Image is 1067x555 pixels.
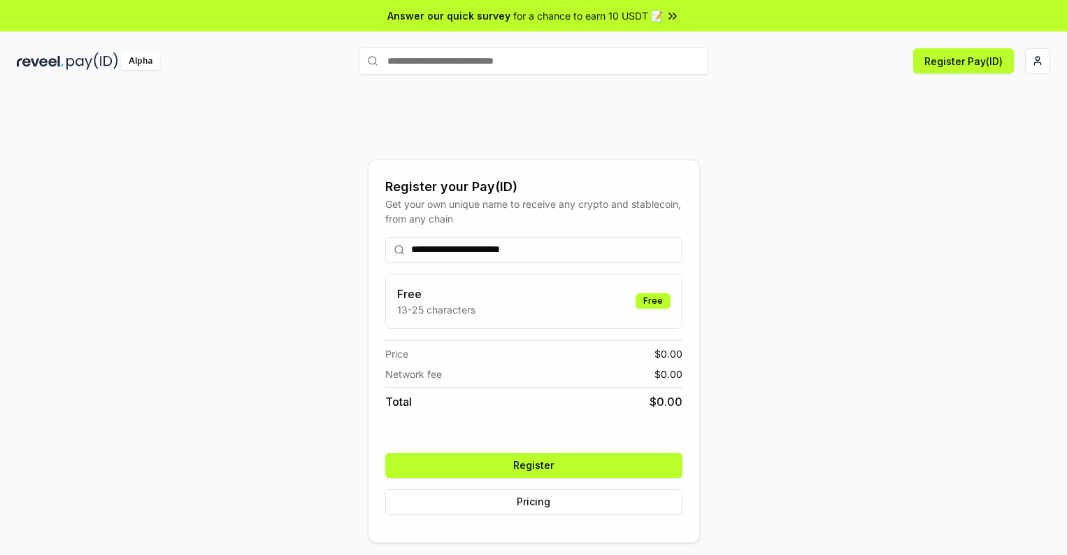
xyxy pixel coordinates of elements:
[385,367,442,381] span: Network fee
[654,346,682,361] span: $ 0.00
[513,8,663,23] span: for a chance to earn 10 USDT 📝
[121,52,160,70] div: Alpha
[385,177,682,197] div: Register your Pay(ID)
[913,48,1014,73] button: Register Pay(ID)
[385,346,408,361] span: Price
[650,393,682,410] span: $ 0.00
[385,489,682,514] button: Pricing
[17,52,64,70] img: reveel_dark
[397,302,475,317] p: 13-25 characters
[397,286,475,302] h3: Free
[66,52,118,70] img: pay_id
[654,367,682,381] span: $ 0.00
[385,197,682,226] div: Get your own unique name to receive any crypto and stablecoin, from any chain
[636,293,671,309] div: Free
[385,453,682,478] button: Register
[385,393,412,410] span: Total
[387,8,510,23] span: Answer our quick survey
